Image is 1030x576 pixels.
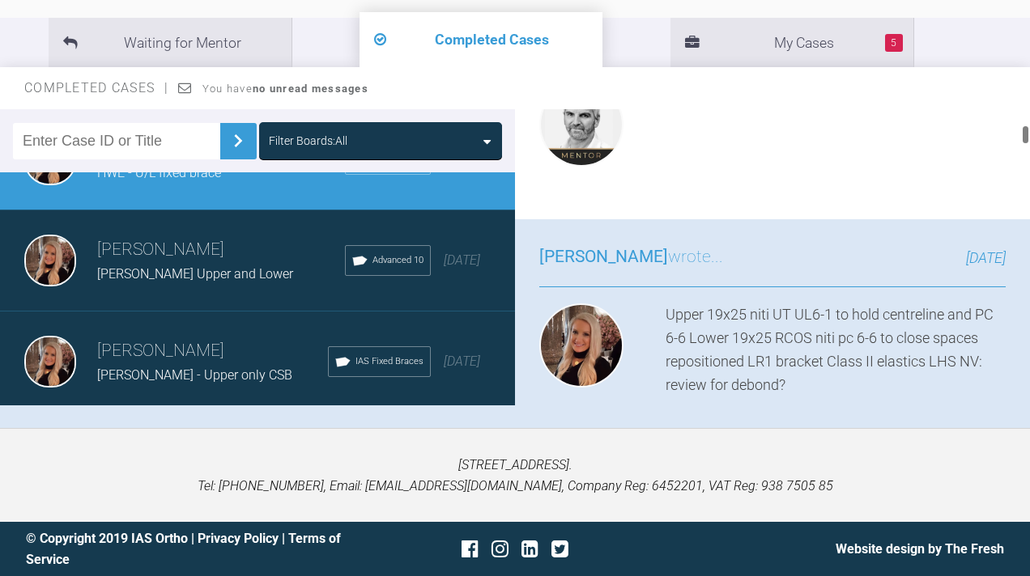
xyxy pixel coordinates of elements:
img: chevronRight.28bd32b0.svg [225,128,251,154]
a: Website design by The Fresh [836,541,1004,557]
div: Filter Boards: All [269,132,347,150]
li: Waiting for Mentor [49,18,292,67]
span: IAS Fixed Braces [355,354,423,369]
span: You have [202,83,368,95]
img: Ross Hobson [539,83,624,167]
li: My Cases [670,18,913,67]
span: HWE - U/L fixed brace [97,165,221,180]
h3: wrote... [539,244,723,271]
li: Completed Cases [360,12,602,67]
div: when everyone is happy - yes [666,83,1006,173]
span: [DATE] [444,252,480,268]
h3: [PERSON_NAME] [97,337,328,365]
img: Emma Wall [24,336,76,388]
strong: no unread messages [253,83,368,95]
div: Upper 19x25 niti UT UL6-1 to hold centreline and PC 6-6 Lower 19x25 RCOS niti pc 6-6 to close spa... [666,303,1006,396]
span: Completed Cases [24,80,168,95]
span: Advanced 10 [372,253,423,268]
a: Terms of Service [26,531,341,567]
p: [STREET_ADDRESS]. Tel: [PHONE_NUMBER], Email: [EMAIL_ADDRESS][DOMAIN_NAME], Company Reg: 6452201,... [26,455,1004,496]
a: Privacy Policy [198,531,279,546]
h3: [PERSON_NAME] [97,236,345,264]
span: [DATE] [444,354,480,369]
input: Enter Case ID or Title [13,123,220,159]
img: Emma Wall [539,303,624,388]
span: [PERSON_NAME] - Upper only CSB [97,367,292,383]
span: [PERSON_NAME] Upper and Lower [97,266,293,282]
img: Emma Wall [24,235,76,286]
span: [PERSON_NAME] [539,247,668,266]
span: [DATE] [966,249,1006,266]
div: © Copyright 2019 IAS Ortho | | [26,528,352,570]
span: 5 [885,34,903,52]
